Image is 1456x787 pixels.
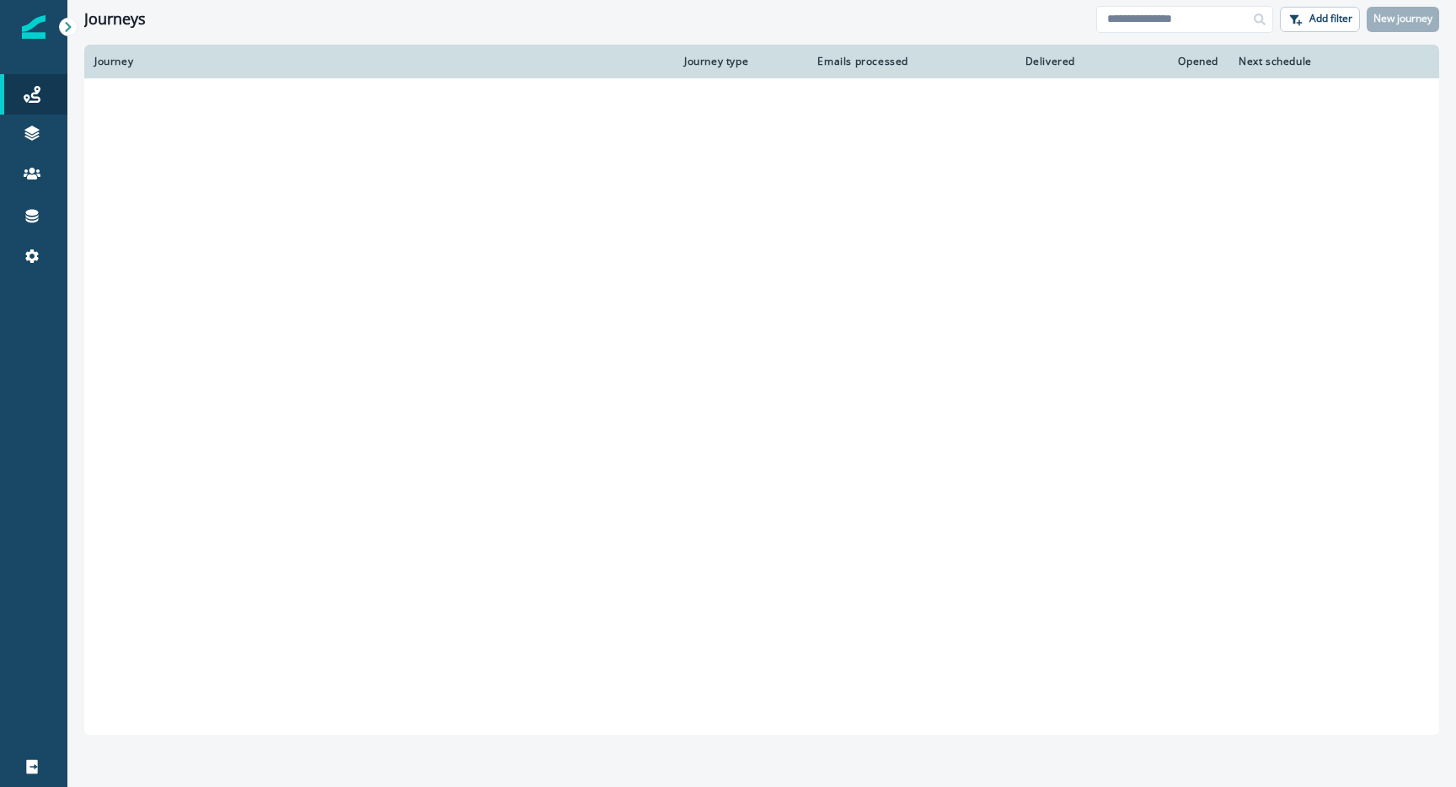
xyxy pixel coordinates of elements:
[22,15,45,39] img: Inflection
[811,55,908,68] div: Emails processed
[94,55,664,68] div: Journey
[1373,13,1432,24] p: New journey
[1309,13,1352,24] p: Add filter
[84,10,146,29] h1: Journeys
[1280,7,1360,32] button: Add filter
[1367,7,1439,32] button: New journey
[929,55,1075,68] div: Delivered
[1095,55,1218,68] div: Opened
[1239,55,1387,68] div: Next schedule
[684,55,790,68] div: Journey type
